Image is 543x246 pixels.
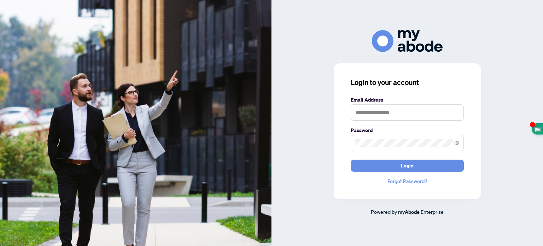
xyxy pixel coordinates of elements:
[454,141,459,145] span: eye-invisible
[372,30,443,52] img: ma-logo
[351,126,464,134] label: Password
[371,208,397,215] span: Powered by
[401,160,414,171] span: Login
[351,177,464,185] a: Forgot Password?
[351,78,464,87] h3: Login to your account
[398,208,420,216] a: myAbode
[351,96,464,104] label: Email Address
[421,208,444,215] span: Enterprise
[351,160,464,172] button: Login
